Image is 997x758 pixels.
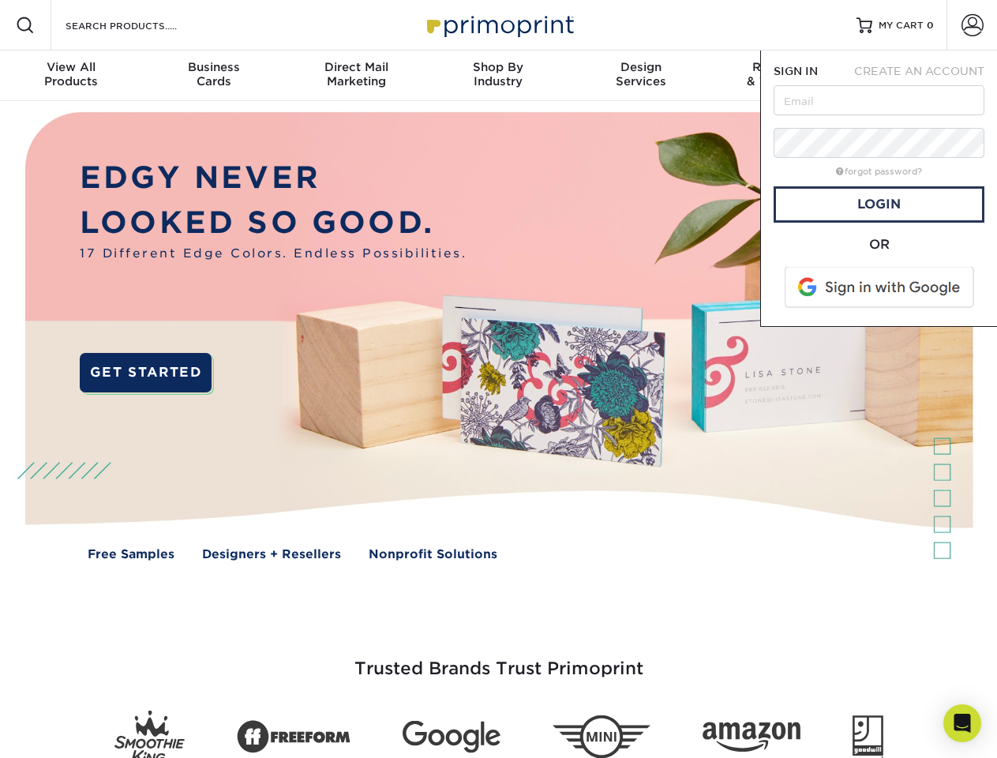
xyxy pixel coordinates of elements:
span: 0 [927,20,934,31]
input: Email [774,85,984,115]
span: SIGN IN [774,65,818,77]
span: Direct Mail [285,60,427,74]
input: SEARCH PRODUCTS..... [64,16,218,35]
div: Cards [142,60,284,88]
a: DesignServices [570,51,712,101]
span: CREATE AN ACCOUNT [854,65,984,77]
a: Nonprofit Solutions [369,546,497,564]
a: Resources& Templates [712,51,854,101]
a: GET STARTED [80,353,212,392]
img: Amazon [703,722,800,752]
h3: Trusted Brands Trust Primoprint [37,621,961,698]
a: forgot password? [836,167,922,177]
div: Industry [427,60,569,88]
div: OR [774,235,984,254]
a: Free Samples [88,546,174,564]
span: 17 Different Edge Colors. Endless Possibilities. [80,245,467,263]
a: Direct MailMarketing [285,51,427,101]
span: MY CART [879,19,924,32]
a: BusinessCards [142,51,284,101]
span: Shop By [427,60,569,74]
div: Services [570,60,712,88]
div: Open Intercom Messenger [943,704,981,742]
p: LOOKED SO GOOD. [80,201,467,246]
span: Business [142,60,284,74]
img: Primoprint [420,8,578,42]
span: Resources [712,60,854,74]
img: Goodwill [853,715,883,758]
a: Shop ByIndustry [427,51,569,101]
a: Designers + Resellers [202,546,341,564]
div: & Templates [712,60,854,88]
p: EDGY NEVER [80,156,467,201]
img: Google [403,721,500,753]
div: Marketing [285,60,427,88]
span: Design [570,60,712,74]
a: Login [774,186,984,223]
